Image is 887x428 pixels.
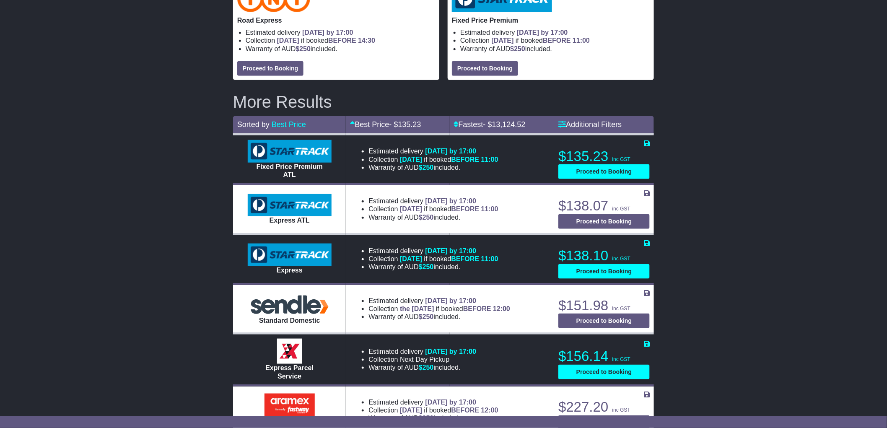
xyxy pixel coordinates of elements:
li: Collection [368,355,476,363]
span: - $ [389,120,421,129]
span: Express Parcel Service [265,364,314,379]
span: if booked [277,37,375,44]
span: [DATE] by 17:00 [425,348,477,355]
span: [DATE] [400,407,422,414]
li: Warranty of AUD included. [368,163,498,171]
span: Next Day Pickup [400,356,449,363]
li: Warranty of AUD included. [368,263,498,271]
span: [DATE] by 17:00 [425,197,477,205]
p: $227.20 [558,399,650,415]
button: Proceed to Booking [237,61,303,76]
img: StarTrack: Express ATL [248,194,332,217]
span: BEFORE [543,37,571,44]
span: 250 [299,45,311,52]
span: $ [419,164,434,171]
span: Sorted by [237,120,270,129]
span: 14:30 [358,37,375,44]
a: Best Price [272,120,306,129]
li: Estimated delivery [368,147,498,155]
span: if booked [400,255,498,262]
li: Warranty of AUD included. [246,45,435,53]
span: [DATE] [400,255,422,262]
span: if booked [400,407,498,414]
li: Collection [368,205,498,213]
span: [DATE] by 17:00 [302,29,353,36]
span: 12:00 [493,305,510,312]
span: inc GST [612,356,630,362]
span: 250 [423,364,434,371]
span: $ [419,415,434,422]
span: [DATE] by 17:00 [517,29,568,36]
span: 250 [514,45,525,52]
li: Estimated delivery [246,29,435,36]
li: Estimated delivery [368,297,510,305]
span: inc GST [612,306,630,311]
span: 135.23 [398,120,421,129]
button: Proceed to Booking [558,164,650,179]
span: [DATE] [400,205,422,213]
span: 250 [423,313,434,320]
span: $ [296,45,311,52]
p: $151.98 [558,297,650,314]
span: [DATE] [400,156,422,163]
span: 12:00 [481,407,498,414]
span: $ [419,313,434,320]
p: $138.10 [558,247,650,264]
li: Estimated delivery [368,197,498,205]
span: $ [510,45,525,52]
span: Fixed Price Premium ATL [257,163,323,178]
span: Express ATL [270,217,310,224]
img: Border Express: Express Parcel Service [277,339,302,364]
li: Warranty of AUD included. [368,363,476,371]
p: Road Express [237,16,435,24]
span: [DATE] by 17:00 [425,399,477,406]
span: BEFORE [451,407,480,414]
li: Warranty of AUD included. [368,213,498,221]
button: Proceed to Booking [452,61,518,76]
span: [DATE] by 17:00 [425,297,477,304]
span: if booked [400,305,510,312]
span: $ [419,364,434,371]
span: if booked [492,37,590,44]
span: inc GST [612,407,630,413]
li: Collection [460,36,650,44]
li: Warranty of AUD included. [368,313,510,321]
a: Best Price- $135.23 [350,120,421,129]
li: Collection [246,36,435,44]
span: 13,124.52 [492,120,526,129]
span: inc GST [612,156,630,162]
a: Fastest- $13,124.52 [454,120,526,129]
li: Estimated delivery [368,348,476,355]
span: 250 [423,263,434,270]
li: Warranty of AUD included. [368,414,498,422]
button: Proceed to Booking [558,214,650,229]
li: Collection [368,156,498,163]
p: $156.14 [558,348,650,365]
button: Proceed to Booking [558,264,650,279]
span: 11:00 [481,255,498,262]
button: Proceed to Booking [558,314,650,328]
span: inc GST [612,206,630,212]
span: $ [419,214,434,221]
span: BEFORE [328,37,356,44]
span: BEFORE [451,205,480,213]
span: BEFORE [451,156,480,163]
li: Warranty of AUD included. [460,45,650,53]
li: Collection [368,255,498,263]
img: Aramex: Signature required [265,394,315,419]
span: $ [419,263,434,270]
span: inc GST [612,256,630,262]
span: [DATE] by 17:00 [425,148,477,155]
span: 11:00 [481,205,498,213]
span: Express [277,267,303,274]
span: BEFORE [463,305,491,312]
li: Estimated delivery [460,29,650,36]
p: $135.23 [558,148,650,165]
img: StarTrack: Fixed Price Premium ATL [248,140,332,163]
span: [DATE] [492,37,514,44]
span: 250 [423,214,434,221]
li: Estimated delivery [368,247,498,255]
h2: More Results [233,93,654,111]
span: BEFORE [451,255,480,262]
span: the [DATE] [400,305,434,312]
